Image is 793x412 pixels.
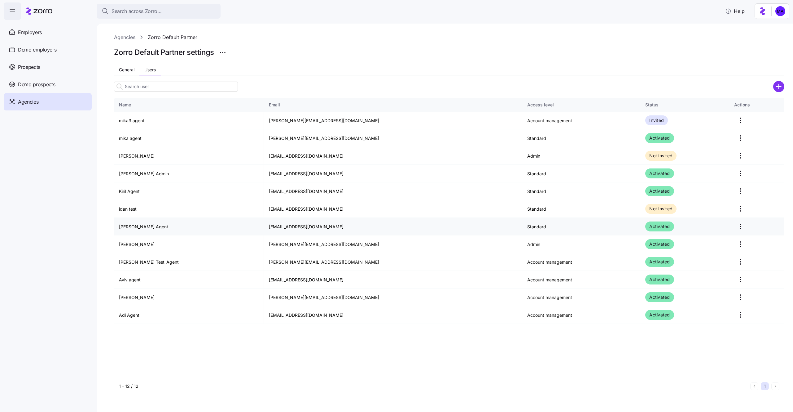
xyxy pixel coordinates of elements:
div: Access level [527,101,635,108]
a: Employers [4,24,92,41]
span: Activated [649,311,670,319]
td: [PERSON_NAME][EMAIL_ADDRESS][DOMAIN_NAME] [264,289,522,306]
td: Account management [522,112,640,129]
td: [PERSON_NAME] Test_Agent [114,253,264,271]
button: Help [720,5,750,17]
span: Employers [18,29,42,36]
a: Demo employers [4,41,92,58]
span: Users [144,68,156,72]
span: Help [725,7,745,15]
span: Activated [649,134,670,142]
td: Admin [522,147,640,165]
td: [EMAIL_ADDRESS][DOMAIN_NAME] [264,306,522,324]
td: Kiril Agent [114,182,264,200]
a: Prospects [4,58,92,76]
td: [PERSON_NAME] [114,289,264,306]
td: Account management [522,306,640,324]
span: Activated [649,187,670,195]
td: Account management [522,289,640,306]
span: Activated [649,170,670,177]
td: Aviv agent [114,271,264,289]
input: Search user [114,82,238,92]
div: Name [119,101,259,108]
div: Status [645,101,724,108]
span: Demo prospects [18,81,55,88]
span: Prospects [18,63,40,71]
td: mika agent [114,129,264,147]
a: Zorro Default Partner [148,34,197,41]
span: Agencies [18,98,38,106]
a: Demo prospects [4,76,92,93]
td: [PERSON_NAME] Agent [114,218,264,235]
a: Agencies [114,34,135,41]
td: [EMAIL_ADDRESS][DOMAIN_NAME] [264,165,522,182]
td: Admin [522,235,640,253]
div: Email [269,101,517,108]
a: Agencies [4,93,92,110]
td: [EMAIL_ADDRESS][DOMAIN_NAME] [264,182,522,200]
td: Standard [522,129,640,147]
td: [PERSON_NAME] Admin [114,165,264,182]
span: Activated [649,258,670,266]
td: [PERSON_NAME] [114,235,264,253]
button: Previous page [750,382,758,390]
span: Search across Zorro... [112,7,162,15]
td: Standard [522,200,640,218]
td: [PERSON_NAME][EMAIL_ADDRESS][DOMAIN_NAME] [264,253,522,271]
div: 1 - 12 / 12 [119,383,748,389]
td: Standard [522,165,640,182]
span: Invited [649,117,664,124]
td: Adi Agent [114,306,264,324]
td: Account management [522,253,640,271]
svg: add icon [773,81,784,92]
span: Not invited [649,205,673,213]
span: Activated [649,293,670,301]
button: Next page [771,382,779,390]
span: Activated [649,276,670,283]
td: [PERSON_NAME][EMAIL_ADDRESS][DOMAIN_NAME] [264,112,522,129]
td: Standard [522,182,640,200]
td: idan test [114,200,264,218]
td: [EMAIL_ADDRESS][DOMAIN_NAME] [264,271,522,289]
span: Activated [649,240,670,248]
td: Account management [522,271,640,289]
img: ddc159ec0097e7aad339c48b92a6a103 [775,6,785,16]
td: [PERSON_NAME] [114,147,264,165]
span: Activated [649,223,670,230]
td: mika3 agent [114,112,264,129]
td: [EMAIL_ADDRESS][DOMAIN_NAME] [264,200,522,218]
td: [PERSON_NAME][EMAIL_ADDRESS][DOMAIN_NAME] [264,235,522,253]
td: [EMAIL_ADDRESS][DOMAIN_NAME] [264,218,522,235]
span: Not invited [649,152,673,159]
td: [EMAIL_ADDRESS][DOMAIN_NAME] [264,147,522,165]
span: General [119,68,134,72]
button: 1 [761,382,769,390]
span: Demo employers [18,46,57,54]
div: Actions [734,101,779,108]
td: Standard [522,218,640,235]
h1: Zorro Default Partner settings [114,47,214,57]
button: Search across Zorro... [97,4,221,19]
td: [PERSON_NAME][EMAIL_ADDRESS][DOMAIN_NAME] [264,129,522,147]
